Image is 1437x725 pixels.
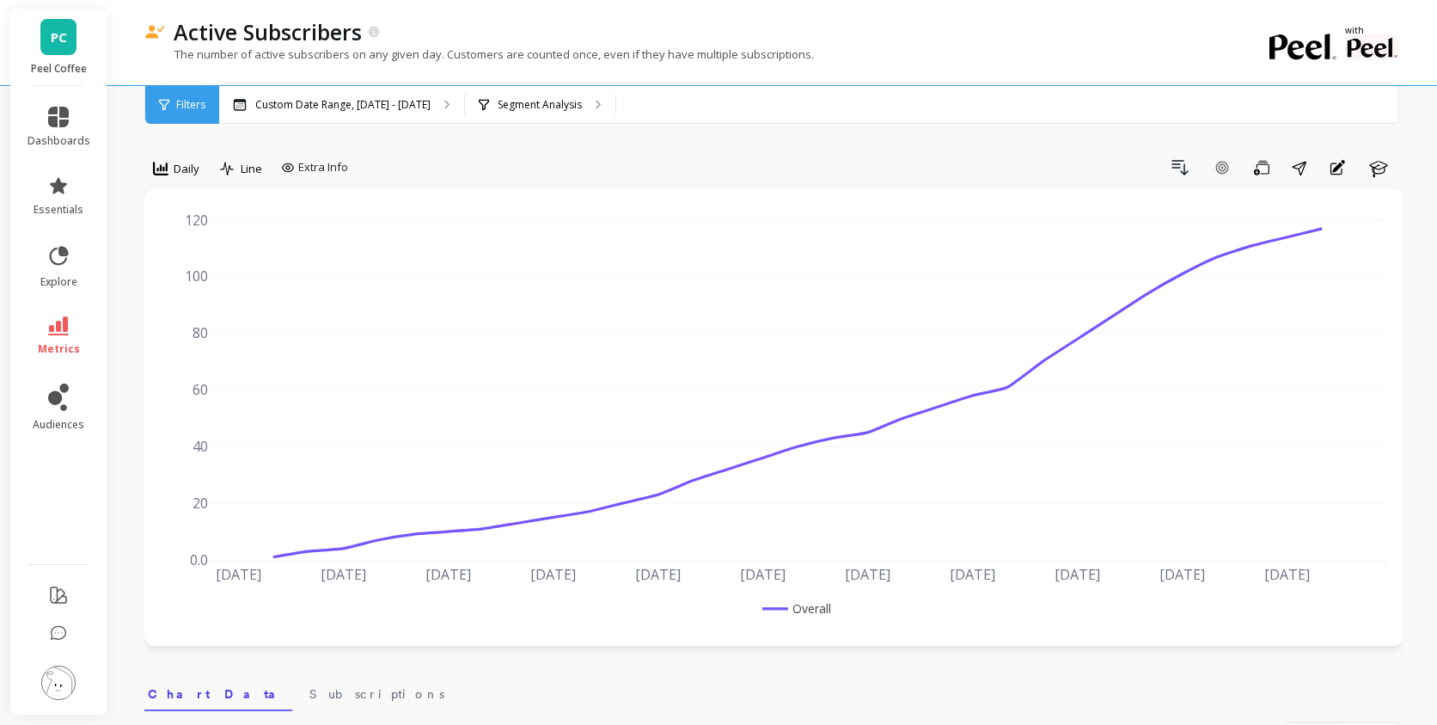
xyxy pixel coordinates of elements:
span: essentials [34,203,83,217]
span: audiences [33,418,84,432]
span: explore [40,275,77,289]
img: header icon [144,25,165,40]
span: PC [51,28,67,47]
p: Active Subscribers [174,17,362,46]
p: Custom Date Range, [DATE] - [DATE] [255,98,431,112]
nav: Tabs [144,672,1403,711]
span: Chart Data [148,685,289,703]
p: with [1345,26,1399,34]
img: partner logo [1345,34,1399,60]
img: profile picture [41,666,76,700]
span: Subscriptions [309,685,444,703]
span: Daily [174,161,199,177]
span: Filters [176,98,205,112]
p: Peel Coffee [28,62,90,76]
p: The number of active subscribers on any given day. Customers are counted once, even if they have ... [144,46,814,62]
p: Segment Analysis [498,98,582,112]
span: Line [241,161,262,177]
span: dashboards [28,134,90,148]
span: metrics [38,342,80,356]
span: Extra Info [298,159,348,176]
